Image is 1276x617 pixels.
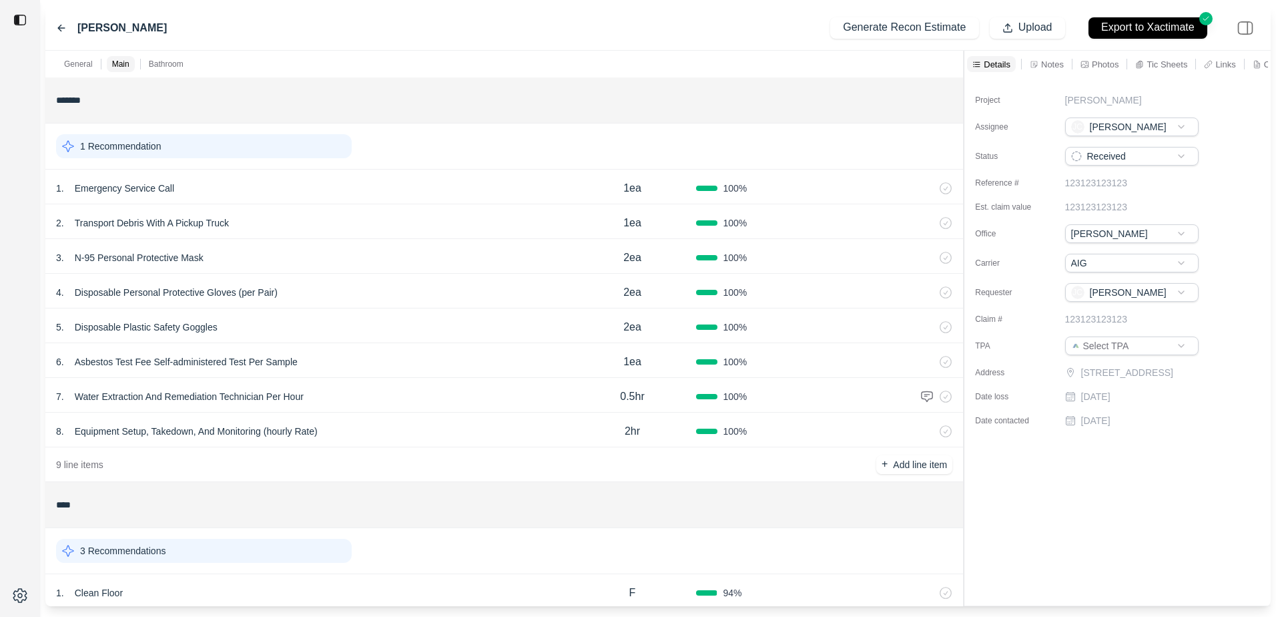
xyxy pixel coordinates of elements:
[1147,59,1187,70] p: Tic Sheets
[975,415,1042,426] label: Date contacted
[1088,17,1207,39] button: Export to Xactimate
[69,387,309,406] p: Water Extraction And Remediation Technician Per Hour
[56,425,64,438] p: 8 .
[920,390,934,403] img: comment
[1215,59,1235,70] p: Links
[723,216,747,230] span: 100 %
[975,391,1042,402] label: Date loss
[1065,176,1127,190] p: 123123123123
[69,584,128,602] p: Clean Floor
[69,318,223,337] p: Disposable Plastic Safety Goggles
[623,215,641,231] p: 1ea
[69,179,180,198] p: Emergency Service Call
[13,13,27,27] img: toggle sidebar
[975,287,1042,298] label: Requester
[623,319,641,335] p: 2ea
[80,544,166,558] p: 3 Recommendations
[56,321,64,334] p: 5 .
[843,20,966,35] p: Generate Recon Estimate
[984,59,1010,70] p: Details
[1092,59,1119,70] p: Photos
[1041,59,1064,70] p: Notes
[623,180,641,196] p: 1ea
[723,321,747,334] span: 100 %
[723,251,747,264] span: 100 %
[625,423,640,439] p: 2hr
[56,182,64,195] p: 1 .
[69,248,209,267] p: N-95 Personal Protective Mask
[1081,414,1110,427] p: [DATE]
[975,341,1042,351] label: TPA
[56,458,103,471] p: 9 line items
[56,355,64,369] p: 6 .
[56,216,64,230] p: 2 .
[893,458,947,471] p: Add line item
[1065,313,1127,326] p: 123123123123
[56,586,64,600] p: 1 .
[975,178,1042,188] label: Reference #
[77,20,167,36] label: [PERSON_NAME]
[623,250,641,266] p: 2ea
[1018,20,1052,35] p: Upload
[629,585,636,601] p: F
[876,455,952,474] button: +Add line item
[975,367,1042,378] label: Address
[1081,390,1110,403] p: [DATE]
[975,314,1042,325] label: Claim #
[623,354,641,370] p: 1ea
[830,17,978,39] button: Generate Recon Estimate
[723,355,747,369] span: 100 %
[1231,13,1260,43] img: right-panel.svg
[975,228,1042,239] label: Office
[620,389,644,405] p: 0.5hr
[80,140,161,153] p: 1 Recommendation
[723,182,747,195] span: 100 %
[1065,200,1127,214] p: 123123123123
[723,390,747,403] span: 100 %
[56,286,64,299] p: 4 .
[975,151,1042,162] label: Status
[975,122,1042,132] label: Assignee
[1081,366,1201,379] p: [STREET_ADDRESS]
[882,457,888,472] p: +
[723,586,741,600] span: 94 %
[64,59,93,69] p: General
[975,258,1042,268] label: Carrier
[975,95,1042,106] label: Project
[990,17,1065,39] button: Upload
[112,59,129,69] p: Main
[1101,20,1195,35] p: Export to Xactimate
[1065,93,1142,107] p: [PERSON_NAME]
[975,202,1042,212] label: Est. claim value
[723,425,747,438] span: 100 %
[69,214,234,232] p: Transport Debris With A Pickup Truck
[1076,11,1220,45] button: Export to Xactimate
[69,422,323,441] p: Equipment Setup, Takedown, And Monitoring (hourly Rate)
[623,284,641,300] p: 2ea
[149,59,184,69] p: Bathroom
[56,390,64,403] p: 7 .
[56,251,64,264] p: 3 .
[69,353,303,371] p: Asbestos Test Fee Self-administered Test Per Sample
[69,283,283,302] p: Disposable Personal Protective Gloves (per Pair)
[723,286,747,299] span: 100 %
